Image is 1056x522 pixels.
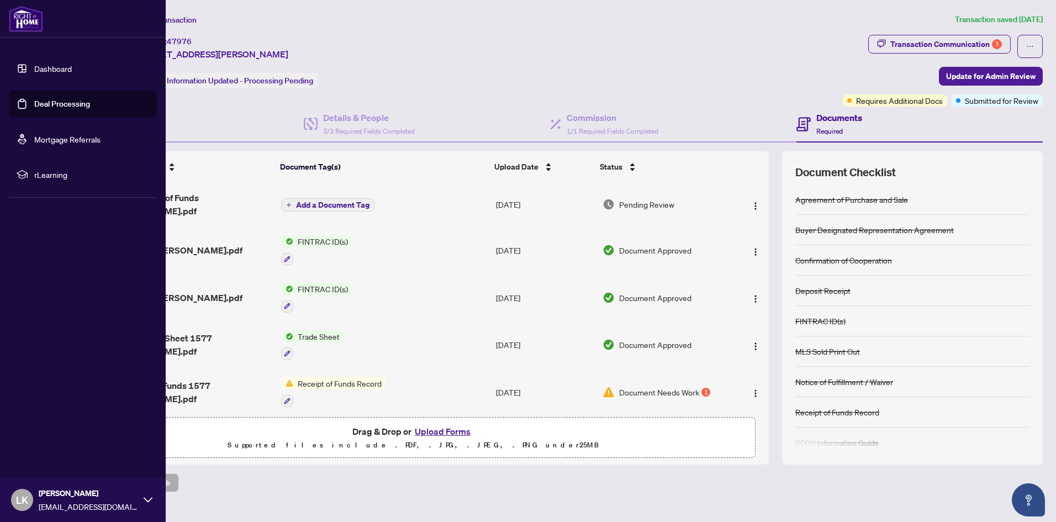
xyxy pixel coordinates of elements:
button: Status IconReceipt of Funds Record [281,377,386,407]
button: Add a Document Tag [281,198,374,212]
img: Logo [751,294,760,303]
img: Logo [751,247,760,256]
td: [DATE] [492,182,598,226]
span: Drag & Drop or [352,424,474,439]
button: Status IconFINTRAC ID(s) [281,283,352,313]
span: Signed Trade Sheet 1577 [PERSON_NAME].pdf [109,331,272,358]
a: Dashboard [34,64,72,73]
span: plus [286,202,292,208]
span: FINTRAC ID(s) [293,283,352,295]
button: Upload Forms [411,424,474,439]
img: Document Status [603,198,615,210]
span: Drag & Drop orUpload FormsSupported files include .PDF, .JPG, .JPEG, .PNG under25MB [71,418,755,458]
img: Document Status [603,244,615,256]
img: Status Icon [281,283,293,295]
div: Notice of Fulfillment / Waiver [795,376,893,388]
img: Document Status [603,386,615,398]
th: Document Tag(s) [276,151,490,182]
span: Add a Document Tag [296,201,369,209]
th: (19) File Name [104,151,276,182]
span: View Transaction [138,15,197,25]
th: Upload Date [490,151,596,182]
a: Deal Processing [34,99,90,109]
button: Logo [747,383,764,401]
span: Trade Sheet [293,330,344,342]
div: 1 [701,388,710,397]
span: Required [816,127,843,135]
div: Transaction Communication [890,35,1002,53]
img: Status Icon [281,330,293,342]
span: Requires Additional Docs [856,94,943,107]
div: Status: [137,73,318,88]
span: Receipt of Funds Record [293,377,386,389]
span: Cor Fintrac [PERSON_NAME].pdf [109,244,242,257]
div: MLS Sold Print Out [795,345,860,357]
img: Logo [751,389,760,398]
img: Document Status [603,292,615,304]
span: Submitted for Review [965,94,1038,107]
div: Receipt of Funds Record [795,406,879,418]
span: Document Approved [619,292,691,304]
div: 1 [992,39,1002,49]
img: logo [9,6,43,32]
div: Deposit Receipt [795,284,851,297]
td: [DATE] [492,274,598,321]
div: FINTRAC ID(s) [795,315,846,327]
img: Status Icon [281,235,293,247]
span: ellipsis [1026,43,1034,50]
button: Logo [747,336,764,354]
span: Status [600,161,622,173]
td: [DATE] [492,321,598,369]
span: LK [16,492,28,508]
button: Transaction Communication1 [868,35,1011,54]
td: [DATE] [492,226,598,274]
span: 47976 [167,36,192,46]
img: Logo [751,342,760,351]
span: Document Approved [619,339,691,351]
span: Document Needs Work [619,386,699,398]
th: Status [595,151,728,182]
button: Logo [747,241,764,259]
span: 2 Cor Receipt of Funds [PERSON_NAME].pdf [109,191,272,218]
div: Buyer Designated Representation Agreement [795,224,954,236]
img: Logo [751,202,760,210]
button: Open asap [1012,483,1045,516]
span: 1/1 Required Fields Completed [567,127,658,135]
h4: Documents [816,111,862,124]
span: Document Approved [619,244,691,256]
span: Update for Admin Review [946,67,1036,85]
img: Status Icon [281,377,293,389]
button: Logo [747,289,764,307]
a: Mortgage Referrals [34,134,101,144]
span: Document Checklist [795,165,896,180]
button: Add a Document Tag [281,198,374,212]
span: Upload Date [494,161,538,173]
h4: Details & People [323,111,415,124]
span: [EMAIL_ADDRESS][DOMAIN_NAME] [39,500,138,513]
button: Status IconTrade Sheet [281,330,344,360]
span: Pending Review [619,198,674,210]
h4: Commission [567,111,658,124]
span: 3/3 Required Fields Completed [323,127,415,135]
button: Status IconFINTRAC ID(s) [281,235,352,265]
div: Confirmation of Cooperation [795,254,892,266]
div: Agreement of Purchase and Sale [795,193,908,205]
span: Information Updated - Processing Pending [167,76,313,86]
button: Logo [747,196,764,213]
span: rLearning [34,168,149,181]
span: [PERSON_NAME] [39,487,138,499]
span: Cor Recipt of Funds 1577 [PERSON_NAME].pdf [109,379,272,405]
td: [DATE] [492,368,598,416]
img: Document Status [603,339,615,351]
p: Supported files include .PDF, .JPG, .JPEG, .PNG under 25 MB [78,439,748,452]
button: Update for Admin Review [939,67,1043,86]
span: [STREET_ADDRESS][PERSON_NAME] [137,48,288,61]
span: FINTRAC ID(s) [293,235,352,247]
article: Transaction saved [DATE] [955,13,1043,26]
span: Cor Fintrac [PERSON_NAME].pdf [109,291,242,304]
